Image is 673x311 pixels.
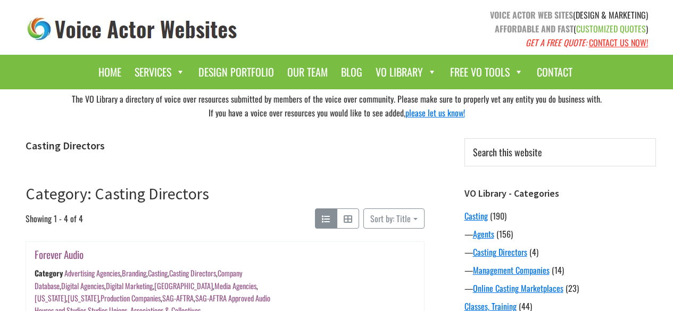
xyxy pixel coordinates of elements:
[35,247,84,262] a: Forever Audio
[193,60,279,84] a: Design Portfolio
[473,282,563,295] a: Online Casting Marketplaces
[473,246,527,258] a: Casting Directors
[26,15,239,43] img: voice_actor_websites_logo
[26,183,209,204] a: Category: Casting Directors
[576,22,646,35] span: CUSTOMIZED QUOTES
[61,280,104,291] a: Digital Agencies
[405,106,465,119] a: please let us know!
[526,36,587,49] em: GET A FREE QUOTE:
[552,264,564,276] span: (14)
[68,292,99,304] a: [US_STATE]
[445,60,529,84] a: Free VO Tools
[363,208,424,229] button: Sort by: Title
[93,60,127,84] a: Home
[154,280,213,291] a: [GEOGRAPHIC_DATA]
[169,268,215,279] a: Casting Directors
[464,264,656,276] div: —
[214,280,256,291] a: Media Agencies
[26,139,425,152] h1: Casting Directors
[464,228,656,240] div: —
[495,22,574,35] strong: AFFORDABLE AND FAST
[26,208,83,229] span: Showing 1 - 4 of 4
[370,60,442,84] a: VO Library
[336,60,368,84] a: Blog
[490,209,506,222] span: (190)
[464,209,488,222] a: Casting
[35,268,63,279] div: Category
[35,268,243,291] a: Company Database
[529,246,538,258] span: (4)
[473,228,494,240] a: Agents
[464,246,656,258] div: —
[589,36,648,49] a: CONTACT US NOW!
[106,280,153,291] a: Digital Marketing
[129,60,190,84] a: Services
[496,228,513,240] span: (156)
[490,9,573,21] strong: VOICE ACTOR WEB SITES
[147,268,167,279] a: Casting
[566,282,579,295] span: (23)
[345,8,648,49] p: (DESIGN & MARKETING) ( )
[464,188,656,199] h3: VO Library - Categories
[282,60,333,84] a: Our Team
[464,282,656,295] div: —
[35,292,66,304] a: [US_STATE]
[162,292,194,304] a: SAG-AFTRA
[64,268,120,279] a: Advertising Agencies
[101,292,161,304] a: Production Companies
[531,60,578,84] a: Contact
[473,264,550,276] a: Management Companies
[18,89,656,122] div: The VO Library a directory of voice over resources submitted by members of the voice over communi...
[464,138,656,166] input: Search this website
[121,268,146,279] a: Branding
